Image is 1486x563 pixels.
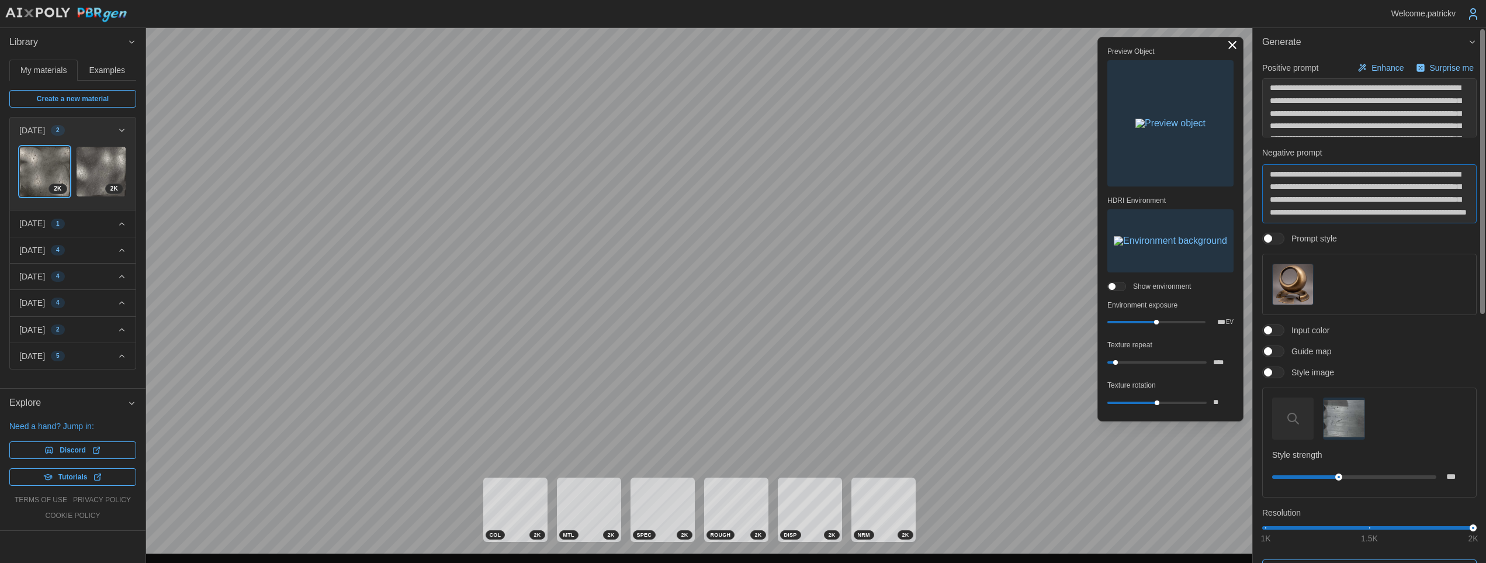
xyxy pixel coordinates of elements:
p: Positive prompt [1262,62,1318,74]
span: 2 K [54,184,61,194]
button: Prompt style [1272,264,1314,305]
span: 2 K [828,531,835,539]
button: Environment background [1107,209,1234,272]
button: [DATE]2 [10,118,136,143]
span: MTL [563,531,574,539]
p: Environment exposure [1107,301,1234,310]
img: Prompt style [1273,264,1313,305]
span: DISP [784,531,797,539]
a: Tutorials [9,468,136,486]
span: Style image [1284,367,1334,378]
span: 2 [56,126,60,135]
p: Texture rotation [1107,381,1234,391]
span: 2 K [754,531,761,539]
span: Discord [60,442,86,458]
a: privacy policy [73,495,131,505]
span: Prompt style [1284,233,1337,244]
span: 4 [56,272,60,281]
p: Preview Object [1107,47,1234,57]
p: [DATE] [19,244,45,256]
span: 2 K [110,184,118,194]
span: 2 K [902,531,909,539]
img: U8w1IiVV8pFgh9d4ju1M [20,147,70,196]
span: 2 K [607,531,614,539]
button: [DATE]1 [10,210,136,236]
a: cookie policy [45,511,100,521]
span: 5 [56,351,60,361]
button: Surprise me [1413,60,1477,76]
span: 4 [56,246,60,255]
img: Style image [1324,400,1364,438]
img: CJurYaiFlzO5TbWGI5OX [77,147,126,196]
span: Tutorials [58,469,88,485]
span: NRM [858,531,870,539]
a: CJurYaiFlzO5TbWGI5OX2K [76,146,127,197]
button: [DATE]4 [10,237,136,263]
button: [DATE]5 [10,343,136,369]
a: terms of use [15,495,67,505]
p: [DATE] [19,217,45,229]
span: Show environment [1126,282,1191,291]
button: [DATE]2 [10,317,136,343]
button: Generate [1253,28,1486,57]
span: 2 [56,325,60,334]
p: [DATE] [19,324,45,336]
p: Need a hand? Jump in: [9,420,136,432]
p: Negative prompt [1262,147,1477,158]
span: My materials [20,66,67,74]
div: [DATE]2 [10,143,136,210]
p: Enhance [1371,62,1406,74]
a: U8w1IiVV8pFgh9d4ju1M2K [19,146,70,197]
img: Preview object [1135,119,1206,128]
a: Create a new material [9,90,136,108]
p: EV [1226,319,1234,325]
span: Explore [9,389,127,417]
a: Discord [9,441,136,459]
p: [DATE] [19,271,45,282]
span: Generate [1262,28,1468,57]
p: Welcome, patrickv [1391,8,1456,19]
span: Library [9,28,127,57]
button: Style image [1323,398,1364,439]
button: Preview object [1107,60,1234,186]
span: Guide map [1284,346,1331,357]
p: Style strength [1272,449,1467,461]
span: 2 K [681,531,688,539]
p: Surprise me [1430,62,1476,74]
p: [DATE] [19,125,45,136]
button: [DATE]4 [10,290,136,316]
button: Enhance [1355,60,1407,76]
button: Toggle viewport controls [1224,37,1241,53]
span: COL [490,531,501,539]
p: HDRI Environment [1107,196,1234,206]
span: Input color [1284,324,1329,336]
span: ROUGH [711,531,731,539]
span: SPEC [637,531,652,539]
p: Resolution [1262,507,1477,519]
button: [DATE]4 [10,264,136,289]
p: Texture repeat [1107,340,1234,350]
img: AIxPoly PBRgen [5,7,127,23]
span: 2 K [534,531,541,539]
img: Environment background [1114,236,1227,246]
span: 4 [56,298,60,308]
p: [DATE] [19,350,45,362]
p: [DATE] [19,297,45,309]
span: Create a new material [37,91,109,107]
span: Examples [89,66,125,74]
span: 1 [56,219,60,229]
